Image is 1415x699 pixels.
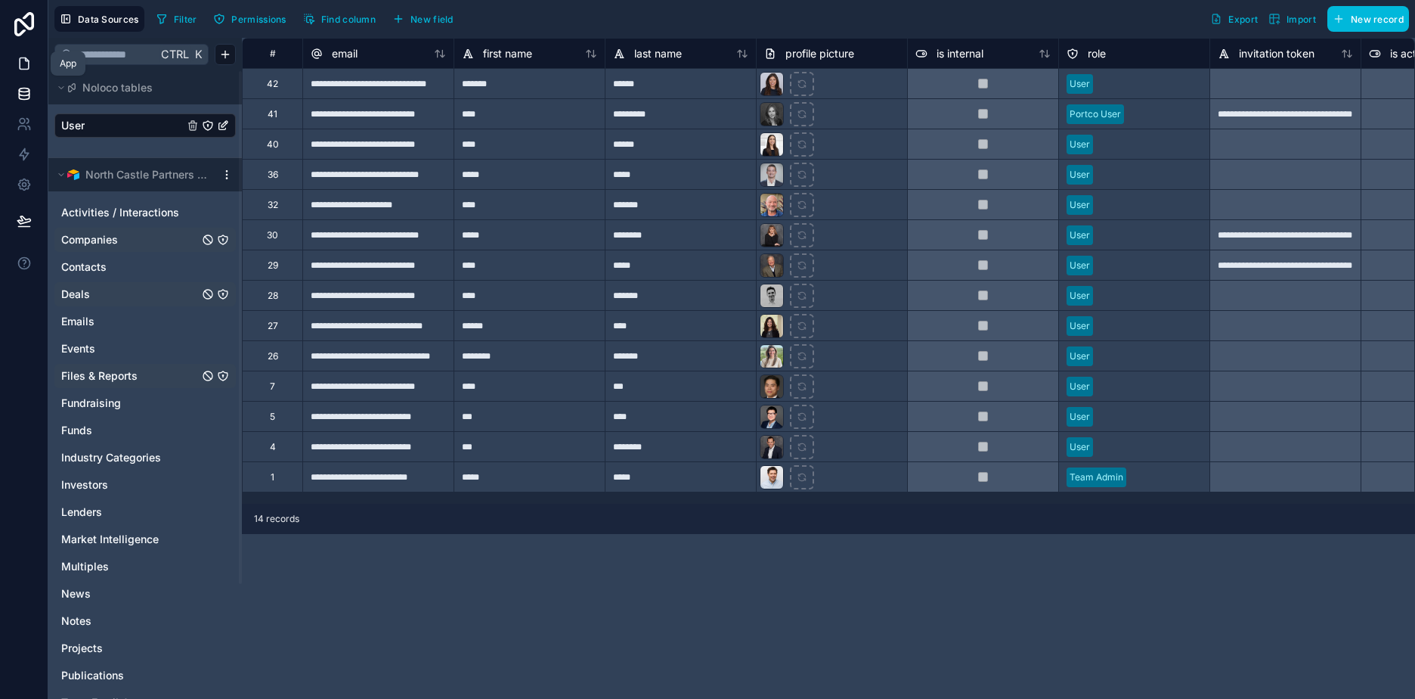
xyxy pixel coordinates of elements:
[61,118,85,133] span: User
[1070,168,1090,182] div: User
[54,282,236,306] div: Deals
[61,341,95,356] span: Events
[61,586,91,601] span: News
[268,259,278,272] div: 29
[54,228,236,252] div: Companies
[61,668,124,683] span: Publications
[54,113,236,138] div: User
[67,169,79,181] img: Airtable Logo
[61,477,108,492] span: Investors
[1070,440,1090,454] div: User
[54,555,236,579] div: Multiples
[1070,289,1090,303] div: User
[1351,14,1404,25] span: New record
[150,8,203,30] button: Filter
[1070,319,1090,333] div: User
[61,118,184,133] a: User
[208,8,297,30] a: Permissions
[1070,198,1090,212] div: User
[1263,6,1321,32] button: Import
[1070,471,1123,484] div: Team Admin
[61,532,159,547] span: Market Intelligence
[61,232,118,247] span: Companies
[60,57,76,70] div: App
[61,450,161,465] span: Industry Categories
[1070,259,1090,272] div: User
[1070,138,1090,151] div: User
[54,255,236,279] div: Contacts
[271,471,274,483] div: 1
[82,80,153,95] span: Noloco tables
[268,290,278,302] div: 28
[61,314,199,329] a: Emails
[85,167,208,182] span: North Castle Partners Portal
[54,527,236,551] div: Market Intelligence
[483,46,532,61] span: first name
[61,205,199,220] a: Activities / Interactions
[54,446,236,470] div: Industry Categories
[54,663,236,688] div: Publications
[1088,46,1106,61] span: role
[61,368,199,384] a: Files & Reports
[54,6,144,32] button: Data Sources
[61,450,199,465] a: Industry Categories
[1205,6,1263,32] button: Export
[1070,410,1090,424] div: User
[61,668,199,683] a: Publications
[61,341,199,356] a: Events
[1070,349,1090,363] div: User
[268,108,277,120] div: 41
[54,364,236,388] div: Files & Reports
[54,337,236,361] div: Events
[61,559,199,574] a: Multiples
[54,77,227,98] button: Noloco tables
[61,259,107,275] span: Contacts
[54,418,236,443] div: Funds
[1321,6,1409,32] a: New record
[61,614,199,629] a: Notes
[61,287,90,302] span: Deals
[387,8,459,30] button: New field
[254,48,291,59] div: #
[54,582,236,606] div: News
[61,396,121,411] span: Fundraising
[298,8,381,30] button: Find column
[1287,14,1316,25] span: Import
[267,78,278,90] div: 42
[937,46,983,61] span: is internal
[785,46,854,61] span: profile picture
[61,314,94,329] span: Emails
[254,513,299,525] span: 14 records
[54,473,236,497] div: Investors
[270,381,275,393] div: 7
[61,641,199,656] a: Projects
[1228,14,1258,25] span: Export
[634,46,682,61] span: last name
[54,636,236,660] div: Projects
[268,320,278,332] div: 27
[268,169,278,181] div: 36
[61,423,92,438] span: Funds
[270,441,276,453] div: 4
[54,391,236,415] div: Fundraising
[61,559,109,574] span: Multiples
[61,532,199,547] a: Market Intelligence
[61,232,199,247] a: Companies
[61,368,138,384] span: Files & Reports
[54,200,236,225] div: Activities / Interactions
[208,8,291,30] button: Permissions
[270,411,275,423] div: 5
[61,287,199,302] a: Deals
[61,477,199,492] a: Investors
[61,641,103,656] span: Projects
[267,229,278,241] div: 30
[231,14,286,25] span: Permissions
[61,423,199,438] a: Funds
[61,396,199,411] a: Fundraising
[321,14,376,25] span: Find column
[61,505,199,520] a: Lenders
[174,14,197,25] span: Filter
[268,350,278,362] div: 26
[1327,6,1409,32] button: New record
[54,164,215,185] button: Airtable LogoNorth Castle Partners Portal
